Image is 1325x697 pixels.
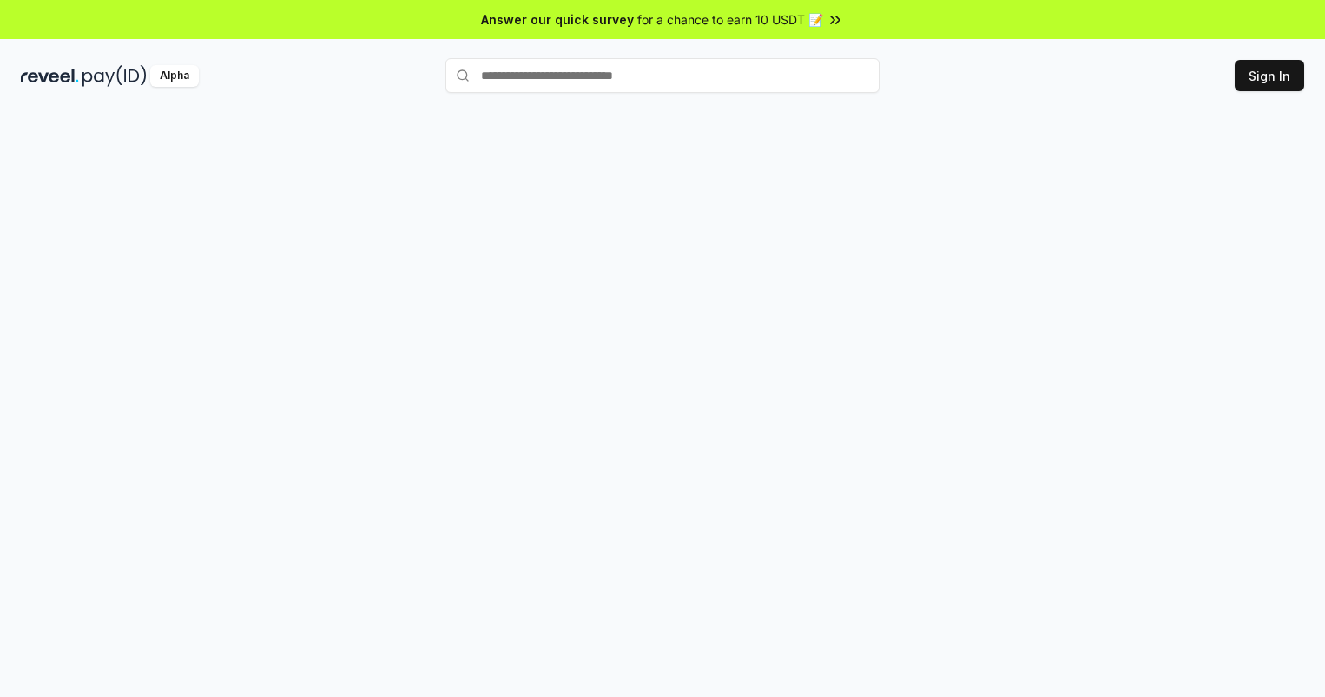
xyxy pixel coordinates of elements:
span: for a chance to earn 10 USDT 📝 [637,10,823,29]
span: Answer our quick survey [481,10,634,29]
img: reveel_dark [21,65,79,87]
img: pay_id [82,65,147,87]
button: Sign In [1235,60,1304,91]
div: Alpha [150,65,199,87]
